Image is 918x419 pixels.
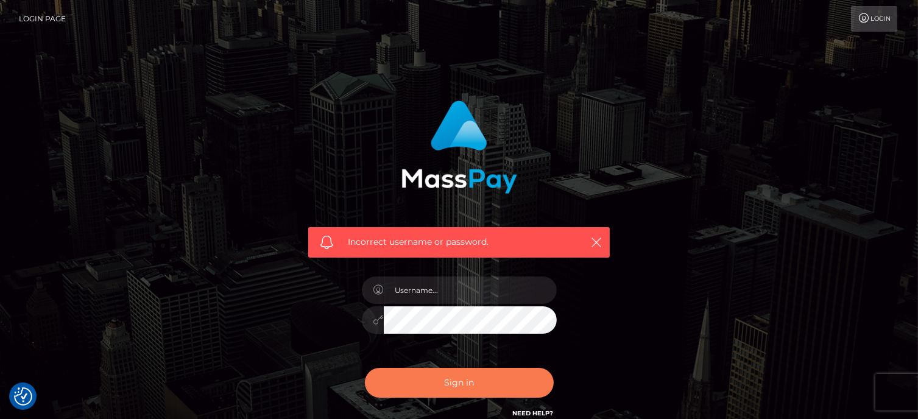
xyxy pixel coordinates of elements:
img: MassPay Login [401,100,517,194]
button: Consent Preferences [14,387,32,406]
a: Need Help? [513,409,554,417]
button: Sign in [365,368,554,398]
img: Revisit consent button [14,387,32,406]
a: Login Page [19,6,66,32]
span: Incorrect username or password. [348,236,570,248]
a: Login [851,6,897,32]
input: Username... [384,276,557,304]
